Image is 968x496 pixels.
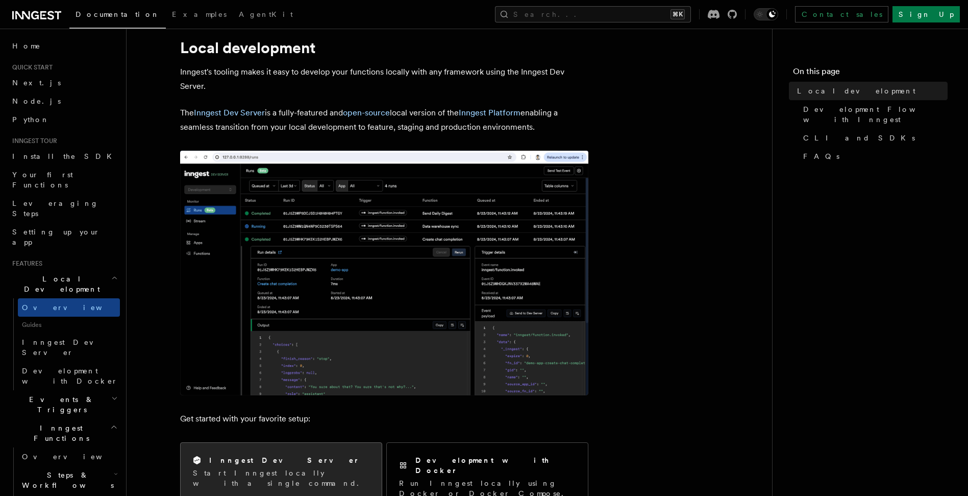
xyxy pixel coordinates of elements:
span: Overview [22,453,127,461]
a: Inngest Dev Server [18,333,120,362]
span: Documentation [76,10,160,18]
a: Install the SDK [8,147,120,166]
span: Local Development [8,274,111,294]
a: CLI and SDKs [799,129,948,147]
kbd: ⌘K [671,9,685,19]
a: Overview [18,447,120,466]
a: FAQs [799,147,948,166]
span: Your first Functions [12,171,73,189]
a: Next.js [8,74,120,92]
span: Local development [797,86,915,96]
a: Inngest Platform [459,108,520,117]
h2: Development with Docker [415,455,576,476]
h1: Local development [180,38,588,57]
a: Leveraging Steps [8,194,120,223]
span: Examples [172,10,227,18]
a: Setting up your app [8,223,120,251]
a: Python [8,110,120,129]
span: CLI and SDKs [803,133,915,143]
a: Overview [18,298,120,317]
p: The is a fully-featured and local version of the enabling a seamless transition from your local d... [180,106,588,134]
p: Start Inngest locally with a single command. [193,468,369,488]
span: Development with Docker [22,367,118,385]
p: Inngest's tooling makes it easy to develop your functions locally with any framework using the In... [180,65,588,93]
a: Node.js [8,92,120,110]
button: Inngest Functions [8,419,120,447]
span: Inngest Dev Server [22,338,109,357]
span: Features [8,259,42,268]
span: Development Flow with Inngest [803,104,948,125]
span: Python [12,115,49,124]
a: Sign Up [892,6,960,22]
a: Development Flow with Inngest [799,100,948,129]
span: AgentKit [239,10,293,18]
a: Examples [166,3,233,28]
span: Install the SDK [12,152,118,160]
span: Guides [18,317,120,333]
h2: Inngest Dev Server [209,455,360,465]
a: Contact sales [795,6,888,22]
span: Events & Triggers [8,394,111,415]
a: Development with Docker [18,362,120,390]
button: Steps & Workflows [18,466,120,494]
span: Setting up your app [12,228,100,246]
a: Local development [793,82,948,100]
span: Inngest Functions [8,423,110,443]
a: open-source [343,108,390,117]
button: Events & Triggers [8,390,120,419]
a: Inngest Dev Server [194,108,265,117]
img: The Inngest Dev Server on the Functions page [180,151,588,395]
span: Inngest tour [8,137,57,145]
span: Home [12,41,41,51]
span: Leveraging Steps [12,199,98,218]
a: Documentation [69,3,166,29]
button: Toggle dark mode [754,8,778,20]
span: Overview [22,303,127,312]
span: Quick start [8,63,53,72]
span: Next.js [12,79,61,87]
a: AgentKit [233,3,299,28]
h4: On this page [793,65,948,82]
span: Node.js [12,97,61,105]
a: Your first Functions [8,166,120,194]
div: Local Development [8,298,120,390]
a: Home [8,37,120,55]
p: Get started with your favorite setup: [180,412,588,426]
span: FAQs [803,151,839,161]
button: Local Development [8,270,120,298]
button: Search...⌘K [495,6,691,22]
span: Steps & Workflows [18,470,114,490]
